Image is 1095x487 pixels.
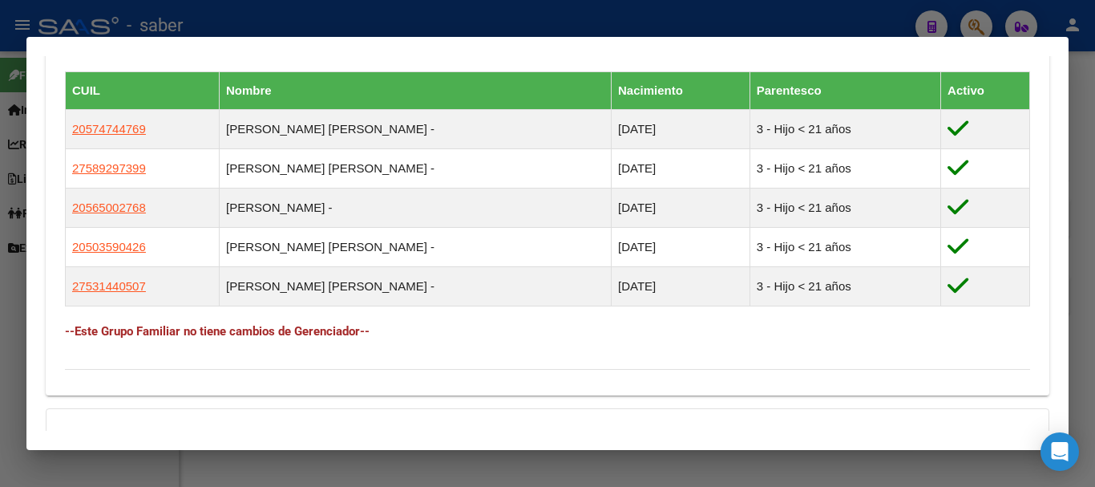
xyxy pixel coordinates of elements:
[65,43,388,57] span: 0 - Recibe haberes regularmente
[941,71,1030,109] th: Activo
[750,266,940,306] td: 3 - Hijo < 21 años
[750,227,940,266] td: 3 - Hijo < 21 años
[219,148,611,188] td: [PERSON_NAME] [PERSON_NAME] -
[219,266,611,306] td: [PERSON_NAME] [PERSON_NAME] -
[750,148,940,188] td: 3 - Hijo < 21 años
[219,188,611,227] td: [PERSON_NAME] -
[72,279,146,293] span: 27531440507
[65,43,216,57] strong: Situacion de Revista Titular:
[219,227,611,266] td: [PERSON_NAME] [PERSON_NAME] -
[219,71,611,109] th: Nombre
[612,71,750,109] th: Nacimiento
[612,109,750,148] td: [DATE]
[72,240,146,254] span: 20503590426
[65,323,1030,340] h4: --Este Grupo Familiar no tiene cambios de Gerenciador--
[72,122,146,136] span: 20574744769
[72,201,146,214] span: 20565002768
[612,188,750,227] td: [DATE]
[750,71,940,109] th: Parentesco
[612,266,750,306] td: [DATE]
[750,109,940,148] td: 3 - Hijo < 21 años
[612,227,750,266] td: [DATE]
[612,148,750,188] td: [DATE]
[72,161,146,175] span: 27589297399
[66,71,220,109] th: CUIL
[1040,432,1079,471] div: Open Intercom Messenger
[750,188,940,227] td: 3 - Hijo < 21 años
[219,109,611,148] td: [PERSON_NAME] [PERSON_NAME] -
